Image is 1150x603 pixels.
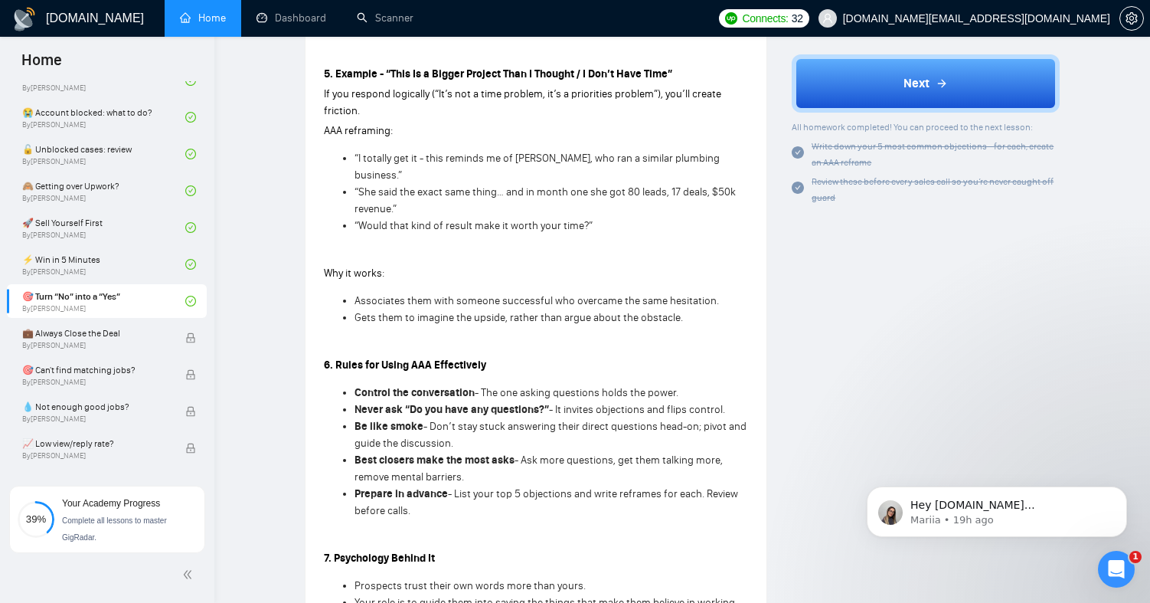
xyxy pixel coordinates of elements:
[742,10,788,27] span: Connects:
[792,121,1033,132] span: All homework completed! You can proceed to the next lesson:
[354,294,719,307] span: Associates them with someone successful who overcame the same hesitation.
[792,54,1060,112] button: Next
[354,420,423,433] strong: Be like smoke
[324,552,435,565] strong: 7. Psychology Behind It
[725,12,737,25] img: upwork-logo.png
[185,222,196,233] span: check-circle
[354,219,593,232] span: “Would that kind of result make it worth your time?”
[792,182,804,194] span: check-circle
[22,284,185,318] a: 🎯 Turn “No” into a “Yes”By[PERSON_NAME]
[354,152,720,182] span: “I totally get it - this reminds me of [PERSON_NAME], who ran a similar plumbing business.”
[549,403,725,416] span: - It invites objections and flips control.
[354,579,586,592] span: Prospects trust their own words more than yours.
[1119,6,1144,31] button: setting
[324,359,486,372] strong: 6. Rules for Using AAA Effectively
[185,112,196,123] span: check-circle
[185,149,196,159] span: check-circle
[812,175,1054,202] span: Review these before every sales call so you’re never caught off guard
[12,7,37,31] img: logo
[185,369,196,380] span: lock
[475,386,678,399] span: - The one asking questions holds the power.
[22,174,185,208] a: 🙈 Getting over Upwork?By[PERSON_NAME]
[354,386,475,399] strong: Control the conversation
[22,247,185,281] a: ⚡ Win in 5 MinutesBy[PERSON_NAME]
[256,11,326,25] a: dashboardDashboard
[22,362,169,378] span: 🎯 Can't find matching jobs?
[1119,12,1144,25] a: setting
[1120,12,1143,25] span: setting
[22,100,185,134] a: 😭 Account blocked: what to do?By[PERSON_NAME]
[185,406,196,417] span: lock
[822,13,833,24] span: user
[354,454,515,467] strong: Best closers make the most asks
[357,11,413,25] a: searchScanner
[185,443,196,454] span: lock
[18,514,54,524] span: 39%
[792,10,803,27] span: 32
[62,516,167,542] span: Complete all lessons to master GigRadar.
[9,49,74,81] span: Home
[185,333,196,343] span: lock
[354,487,448,500] strong: Prepare in advance
[22,399,169,415] span: 💧 Not enough good jobs?
[185,259,196,270] span: check-circle
[185,185,196,196] span: check-circle
[354,454,723,483] span: - Ask more questions, get them talking more, remove mental barriers.
[354,311,683,324] span: Gets them to imagine the upside, rather than argue about the obstacle.
[354,403,549,416] strong: Never ask “Do you have any questions?”
[22,436,169,451] span: 📈 Low view/reply rate?
[22,326,169,341] span: 💼 Always Close the Deal
[1098,551,1135,588] iframe: Intercom live chat
[22,341,169,350] span: By [PERSON_NAME]
[22,137,185,171] a: 🔓 Unblocked cases: reviewBy[PERSON_NAME]
[22,415,169,424] span: By [PERSON_NAME]
[182,567,198,582] span: double-left
[354,420,747,450] span: - Don’t stay stuck answering their direct questions head-on; pivot and guide the discussion.
[324,267,384,280] span: Why it works:
[844,454,1150,562] iframe: Intercom notifications message
[903,74,929,92] span: Next
[62,498,160,509] span: Your Academy Progress
[1129,551,1142,563] span: 1
[22,211,185,244] a: 🚀 Sell Yourself FirstBy[PERSON_NAME]
[324,124,393,137] span: AAA reframing:
[324,67,672,80] strong: 5. Example - “This Is a Bigger Project Than I Thought / I Don’t Have Time”
[324,87,721,117] span: If you respond logically (“It’s not a time problem, it’s a priorities problem”), you’ll create fr...
[792,146,804,159] span: check-circle
[354,487,738,517] span: - List your top 5 objections and write reframes for each. Review before calls.
[22,451,169,460] span: By [PERSON_NAME]
[812,140,1054,167] span: Write down your 5 most common objections - for each, create an AAA reframe
[22,378,169,387] span: By [PERSON_NAME]
[354,185,736,215] span: “She said the exact same thing… and in month one she got 80 leads, 17 deals, $50k revenue.”
[185,296,196,306] span: check-circle
[180,11,226,25] a: homeHome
